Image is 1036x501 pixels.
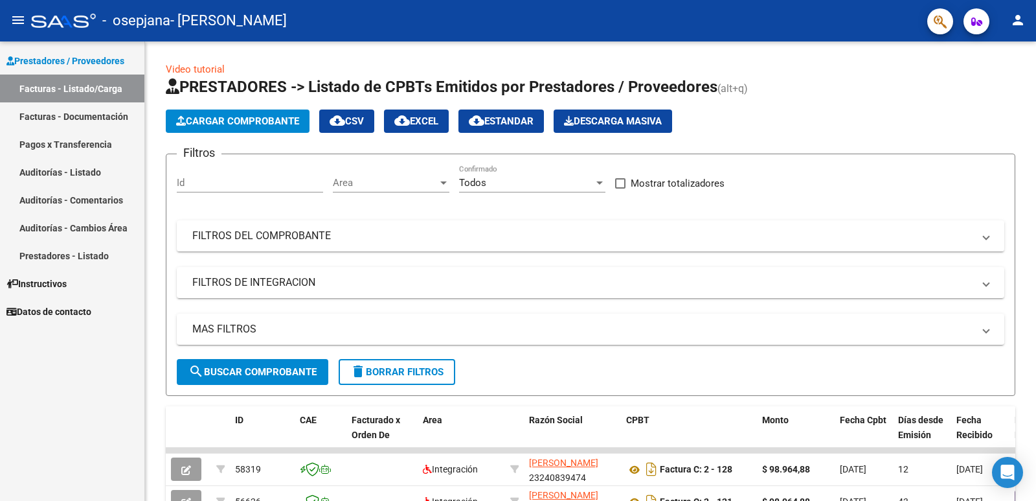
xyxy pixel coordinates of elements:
span: Area [333,177,438,189]
span: ID [235,415,243,425]
mat-panel-title: FILTROS DE INTEGRACION [192,275,973,290]
datatable-header-cell: Fecha Recibido [951,406,1009,463]
span: Borrar Filtros [350,366,444,378]
i: Descargar documento [643,459,660,480]
span: Días desde Emisión [898,415,943,440]
button: Borrar Filtros [339,359,455,385]
button: Descarga Masiva [554,110,672,133]
span: Integración [423,464,478,474]
span: Cargar Comprobante [176,115,299,127]
button: CSV [319,110,374,133]
app-download-masive: Descarga masiva de comprobantes (adjuntos) [554,110,672,133]
mat-expansion-panel-header: MAS FILTROS [177,314,1004,345]
span: Area [423,415,442,425]
span: 12 [898,464,908,474]
mat-icon: cloud_download [394,113,410,128]
span: CPBT [626,415,649,425]
span: Buscar Comprobante [188,366,317,378]
span: Estandar [469,115,534,127]
div: Open Intercom Messenger [992,457,1023,488]
mat-expansion-panel-header: FILTROS DEL COMPROBANTE [177,220,1004,251]
span: 58319 [235,464,261,474]
span: CSV [330,115,364,127]
mat-icon: delete [350,364,366,379]
span: (alt+q) [717,82,748,95]
div: 23240839474 [529,456,616,483]
span: Fecha Recibido [956,415,993,440]
span: - [PERSON_NAME] [170,6,287,35]
a: Video tutorial [166,64,225,75]
mat-icon: menu [10,12,26,28]
mat-panel-title: FILTROS DEL COMPROBANTE [192,229,973,243]
datatable-header-cell: Monto [757,406,835,463]
span: Todos [459,177,486,189]
datatable-header-cell: Razón Social [524,406,621,463]
button: Cargar Comprobante [166,110,310,133]
datatable-header-cell: Facturado x Orden De [346,406,418,463]
datatable-header-cell: Area [418,406,505,463]
span: Fecha Cpbt [840,415,886,425]
span: [DATE] [840,464,866,474]
span: Descarga Masiva [564,115,662,127]
datatable-header-cell: CPBT [621,406,757,463]
span: EXCEL [394,115,438,127]
span: PRESTADORES -> Listado de CPBTs Emitidos por Prestadores / Proveedores [166,78,717,96]
mat-icon: cloud_download [469,113,484,128]
strong: $ 98.964,88 [762,464,810,474]
span: Mostrar totalizadores [631,176,725,191]
mat-panel-title: MAS FILTROS [192,322,973,336]
span: Facturado x Orden De [352,415,400,440]
button: EXCEL [384,110,449,133]
datatable-header-cell: CAE [295,406,346,463]
strong: Factura C: 2 - 128 [660,465,732,475]
span: Prestadores / Proveedores [6,54,124,68]
datatable-header-cell: Días desde Emisión [893,406,951,463]
span: Datos de contacto [6,305,91,319]
span: [PERSON_NAME] [529,490,598,500]
h3: Filtros [177,144,221,162]
span: - osepjana [102,6,170,35]
mat-expansion-panel-header: FILTROS DE INTEGRACION [177,267,1004,298]
button: Estandar [458,110,544,133]
span: [PERSON_NAME] [529,458,598,468]
mat-icon: search [188,364,204,379]
datatable-header-cell: ID [230,406,295,463]
span: Razón Social [529,415,583,425]
button: Buscar Comprobante [177,359,328,385]
span: [DATE] [956,464,983,474]
mat-icon: person [1010,12,1026,28]
span: Instructivos [6,277,67,291]
mat-icon: cloud_download [330,113,345,128]
datatable-header-cell: Fecha Cpbt [835,406,893,463]
span: Monto [762,415,789,425]
span: CAE [300,415,317,425]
